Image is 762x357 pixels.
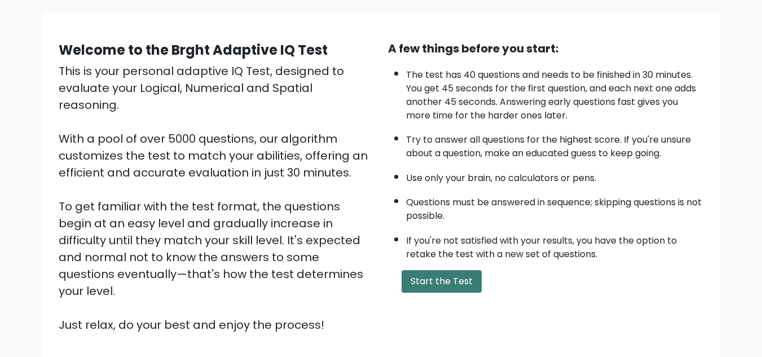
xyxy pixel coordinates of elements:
[59,63,375,333] div: This is your personal adaptive IQ Test, designed to evaluate your Logical, Numerical and Spatial ...
[406,127,704,160] li: Try to answer all questions for the highest score. If you're unsure about a question, make an edu...
[406,166,704,185] li: Use only your brain, no calculators or pens.
[59,41,328,59] b: Welcome to the Brght Adaptive IQ Test
[402,270,482,293] button: Start the Test
[406,63,704,122] li: The test has 40 questions and needs to be finished in 30 minutes. You get 45 seconds for the firs...
[406,228,704,261] li: If you're not satisfied with your results, you have the option to retake the test with a new set ...
[388,40,704,57] div: A few things before you start:
[406,190,704,223] li: Questions must be answered in sequence; skipping questions is not possible.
